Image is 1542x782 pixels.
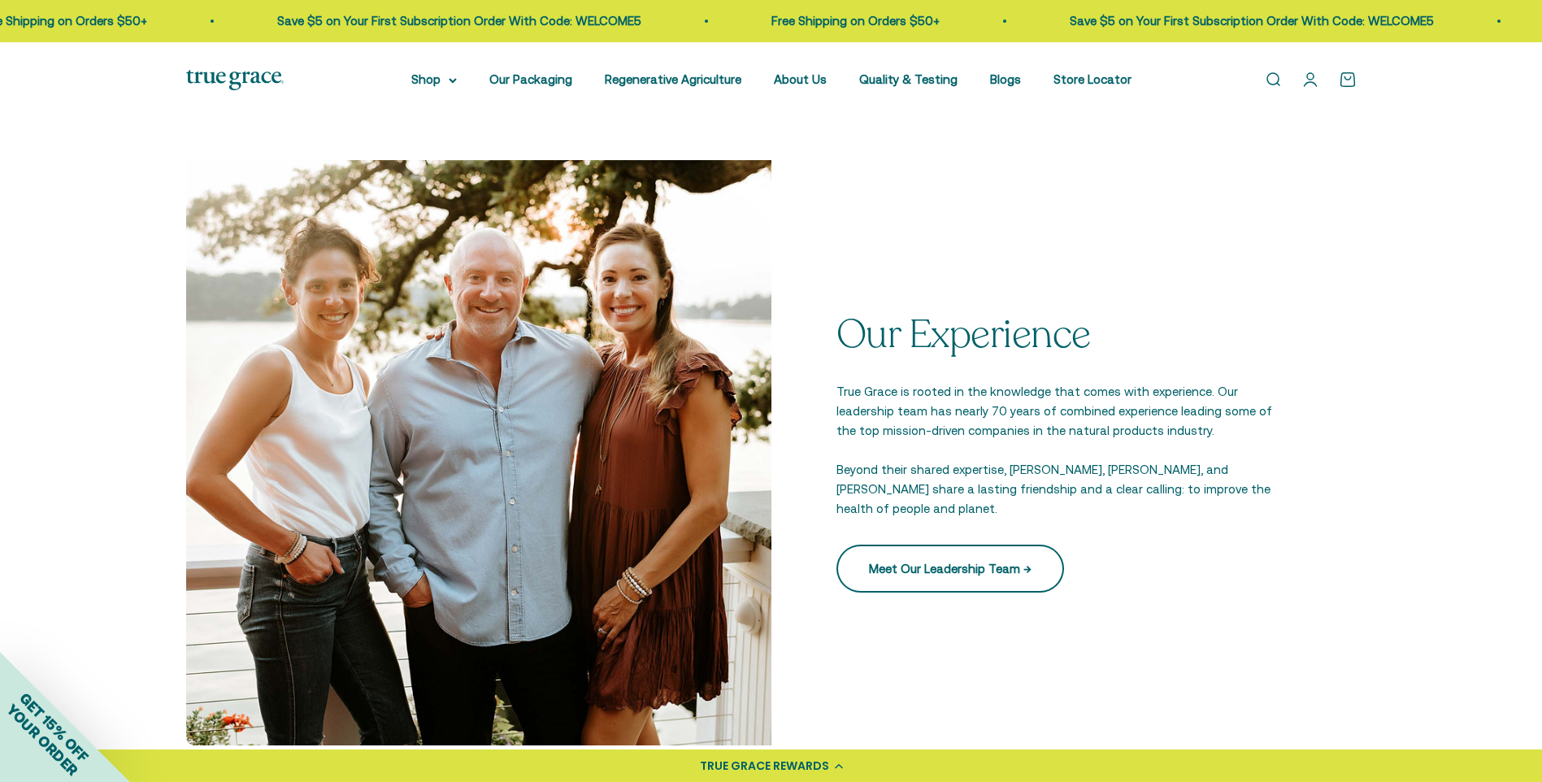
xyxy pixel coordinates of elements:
span: YOUR ORDER [3,701,81,779]
div: TRUE GRACE REWARDS [700,758,829,775]
img: Sara, Brian, Kristie [186,160,771,745]
p: Beyond their shared expertise, [PERSON_NAME], [PERSON_NAME], and [PERSON_NAME] share a lasting fr... [836,460,1292,519]
a: Store Locator [1053,72,1132,86]
a: Regenerative Agriculture [605,72,741,86]
p: Save $5 on Your First Subscription Order With Code: WELCOME5 [273,11,637,31]
a: Blogs [990,72,1021,86]
a: Quality & Testing [859,72,958,86]
a: Meet Our Leadership Team → [836,545,1064,592]
a: Free Shipping on Orders $50+ [767,14,936,28]
summary: Shop [411,70,457,89]
span: GET 15% OFF [16,689,92,765]
p: True Grace is rooted in the knowledge that comes with experience. Our leadership team has nearly ... [836,382,1292,441]
p: Our Experience [836,314,1292,357]
a: About Us [774,72,827,86]
a: Our Packaging [489,72,572,86]
p: Save $5 on Your First Subscription Order With Code: WELCOME5 [1066,11,1430,31]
